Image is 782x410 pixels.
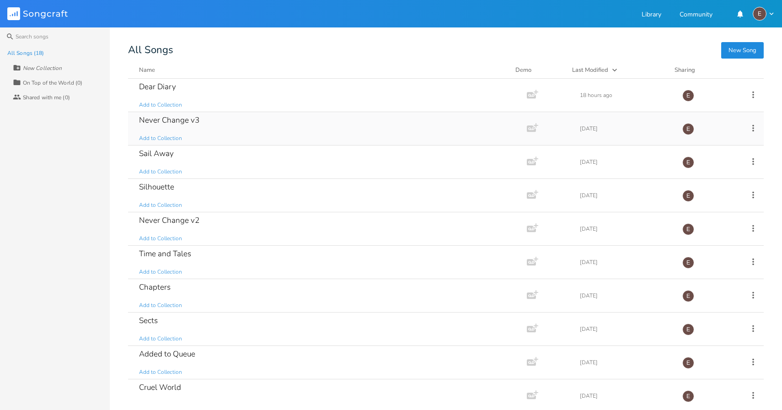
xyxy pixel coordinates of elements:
[580,393,671,399] div: [DATE]
[753,7,766,21] div: edward
[682,290,694,302] div: edward
[23,80,82,86] div: On Top of the World (0)
[675,65,729,75] div: Sharing
[139,201,182,209] span: Add to Collection
[572,65,664,75] button: Last Modified
[682,223,694,235] div: edward
[580,226,671,232] div: [DATE]
[139,101,182,109] span: Add to Collection
[580,293,671,298] div: [DATE]
[515,65,561,75] div: Demo
[139,135,182,142] span: Add to Collection
[580,326,671,332] div: [DATE]
[139,216,199,224] div: Never Change v2
[580,92,671,98] div: 18 hours ago
[139,250,191,258] div: Time and Tales
[139,268,182,276] span: Add to Collection
[23,65,62,71] div: New Collection
[139,368,182,376] span: Add to Collection
[682,123,694,135] div: edward
[642,11,661,19] a: Library
[128,46,764,54] div: All Songs
[139,65,504,75] button: Name
[139,302,182,309] span: Add to Collection
[139,383,181,391] div: Cruel World
[139,335,182,343] span: Add to Collection
[682,156,694,168] div: edward
[682,190,694,202] div: edward
[680,11,712,19] a: Community
[139,183,174,191] div: Silhouette
[139,168,182,176] span: Add to Collection
[580,126,671,131] div: [DATE]
[580,360,671,365] div: [DATE]
[23,95,70,100] div: Shared with me (0)
[139,402,182,410] span: Add to Collection
[139,150,174,157] div: Sail Away
[572,66,608,74] div: Last Modified
[682,257,694,269] div: edward
[139,83,176,91] div: Dear Diary
[580,159,671,165] div: [DATE]
[580,193,671,198] div: [DATE]
[753,7,775,21] button: E
[139,116,199,124] div: Never Change v3
[139,283,171,291] div: Chapters
[580,259,671,265] div: [DATE]
[139,235,182,243] span: Add to Collection
[682,90,694,102] div: edward
[682,357,694,369] div: edward
[682,390,694,402] div: edward
[721,42,764,59] button: New Song
[139,66,155,74] div: Name
[682,324,694,335] div: edward
[139,317,158,324] div: Sects
[7,50,44,56] div: All Songs (18)
[139,350,195,358] div: Added to Queue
